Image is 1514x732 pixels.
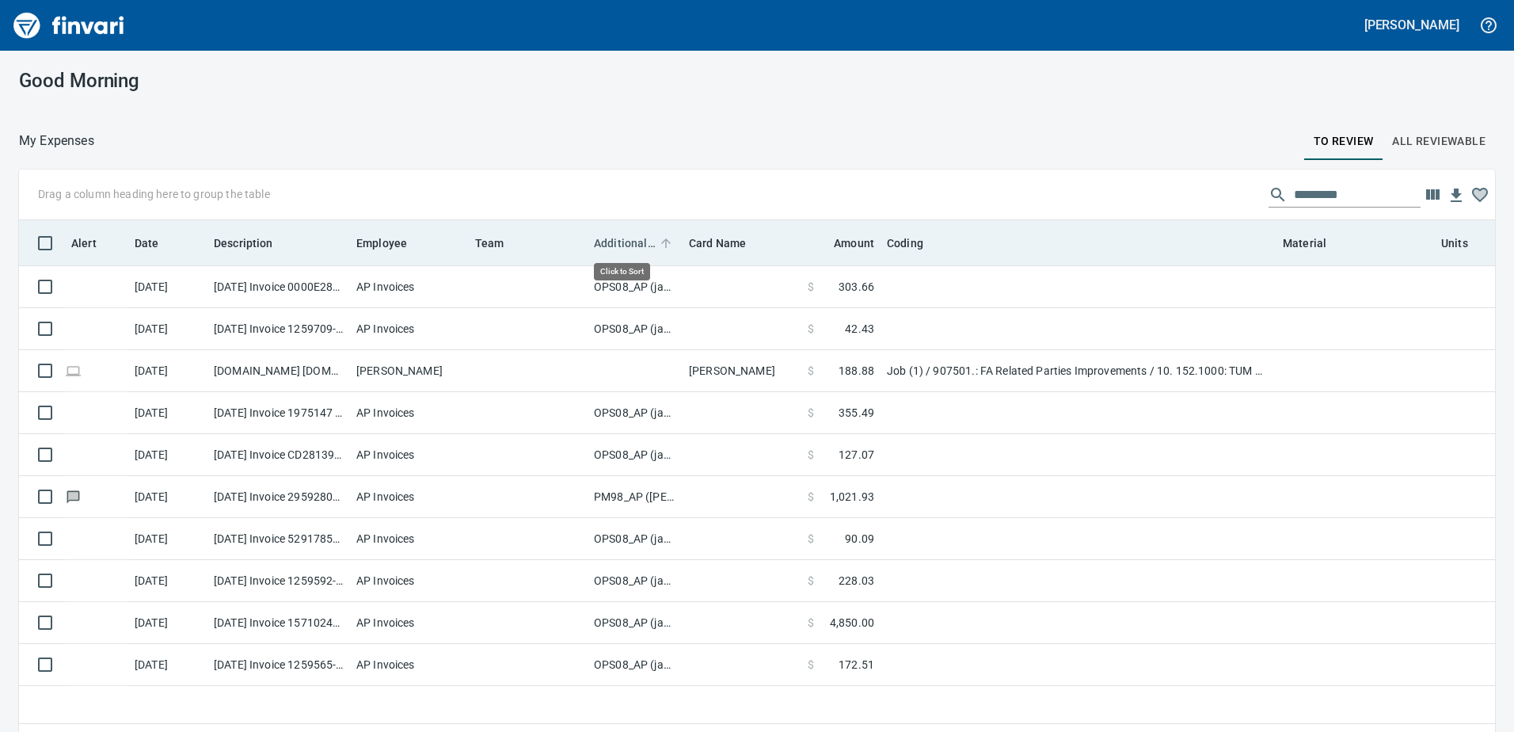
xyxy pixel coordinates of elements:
td: [DATE] Invoice 1975147 from [PERSON_NAME] Co (1-23227) [207,392,350,434]
td: OPS08_AP (janettep, samr) [588,518,683,560]
nav: breadcrumb [19,132,94,151]
td: AP Invoices [350,560,469,602]
span: Employee [356,234,428,253]
span: 127.07 [839,447,874,463]
span: Description [214,234,294,253]
span: Material [1283,234,1326,253]
span: 172.51 [839,657,874,673]
button: Download table [1444,184,1468,208]
span: $ [808,405,814,421]
span: 42.43 [845,321,874,337]
img: Finvari [10,6,128,44]
td: [PERSON_NAME] [350,350,469,392]
td: [DATE] Invoice 1259709-0 from OPNW - Office Products Nationwide (1-29901) [207,308,350,350]
td: OPS08_AP (janettep, samr) [588,308,683,350]
span: $ [808,657,814,673]
td: OPS08_AP (janettep, samr) [588,560,683,602]
span: 1,021.93 [830,489,874,505]
span: 228.03 [839,573,874,589]
td: [DATE] [128,602,207,644]
span: Team [475,234,525,253]
span: $ [808,573,814,589]
span: Alert [71,234,97,253]
span: Material [1283,234,1347,253]
td: [DATE] [128,518,207,560]
span: $ [808,321,814,337]
span: Has messages [65,491,82,501]
td: [DATE] Invoice 29592802 from [PERSON_NAME] Hvac Services Inc (1-10453) [207,476,350,518]
td: AP Invoices [350,266,469,308]
td: [DOMAIN_NAME] [DOMAIN_NAME][URL] WA [207,350,350,392]
td: [DATE] [128,308,207,350]
button: [PERSON_NAME] [1360,13,1463,37]
span: Date [135,234,180,253]
td: AP Invoices [350,644,469,686]
span: Coding [887,234,944,253]
span: $ [808,489,814,505]
span: Card Name [689,234,767,253]
span: $ [808,531,814,547]
span: Description [214,234,273,253]
span: Card Name [689,234,746,253]
td: OPS08_AP (janettep, samr) [588,602,683,644]
td: OPS08_AP (janettep, samr) [588,644,683,686]
td: [DATE] Invoice 1259592-0 from OPNW - Office Products Nationwide (1-29901) [207,560,350,602]
td: Job (1) / 907501.: FA Related Parties Improvements / 10. 152.1000: TUM Misc. Projects / 3: Material [881,350,1276,392]
td: AP Invoices [350,308,469,350]
td: PM98_AP ([PERSON_NAME], [PERSON_NAME]) [588,476,683,518]
td: [DATE] Invoice 5291785509 from Vestis (1-10070) [207,518,350,560]
td: [DATE] [128,476,207,518]
td: [DATE] Invoice CD2813923 from Culligan (1-38131) [207,434,350,476]
span: $ [808,279,814,295]
span: Coding [887,234,923,253]
td: AP Invoices [350,392,469,434]
span: Team [475,234,504,253]
button: Choose columns to display [1421,183,1444,207]
span: $ [808,363,814,379]
h3: Good Morning [19,70,485,92]
span: 355.49 [839,405,874,421]
p: My Expenses [19,132,94,151]
span: Units [1441,234,1468,253]
span: Additional Reviewer [594,234,656,253]
td: [DATE] [128,350,207,392]
td: AP Invoices [350,518,469,560]
span: Amount [834,234,874,253]
td: [DATE] [128,266,207,308]
td: AP Invoices [350,602,469,644]
td: AP Invoices [350,434,469,476]
h5: [PERSON_NAME] [1364,17,1459,33]
span: $ [808,447,814,463]
span: Additional Reviewer [594,234,676,253]
td: [DATE] Invoice 1259565-0 from OPNW - Office Products Nationwide (1-29901) [207,644,350,686]
td: [DATE] [128,560,207,602]
span: Alert [71,234,117,253]
span: Date [135,234,159,253]
td: [DATE] Invoice 0000E28842415 from UPS (1-30551) [207,266,350,308]
span: To Review [1314,132,1374,151]
td: OPS08_AP (janettep, samr) [588,434,683,476]
p: Drag a column heading here to group the table [38,186,270,202]
td: [DATE] Invoice 157102466 from [PERSON_NAME][GEOGRAPHIC_DATA] (1-38594) [207,602,350,644]
td: [DATE] [128,392,207,434]
span: 188.88 [839,363,874,379]
td: [PERSON_NAME] [683,350,801,392]
span: Employee [356,234,407,253]
span: 303.66 [839,279,874,295]
span: All Reviewable [1392,132,1485,151]
td: OPS08_AP (janettep, samr) [588,266,683,308]
span: 4,850.00 [830,615,874,631]
td: AP Invoices [350,476,469,518]
td: OPS08_AP (janettep, samr) [588,392,683,434]
button: Column choices favorited. Click to reset to default [1468,183,1492,207]
span: Amount [813,234,874,253]
td: [DATE] [128,644,207,686]
span: Online transaction [65,365,82,376]
span: 90.09 [845,531,874,547]
td: [DATE] [128,434,207,476]
span: $ [808,615,814,631]
span: Units [1441,234,1489,253]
